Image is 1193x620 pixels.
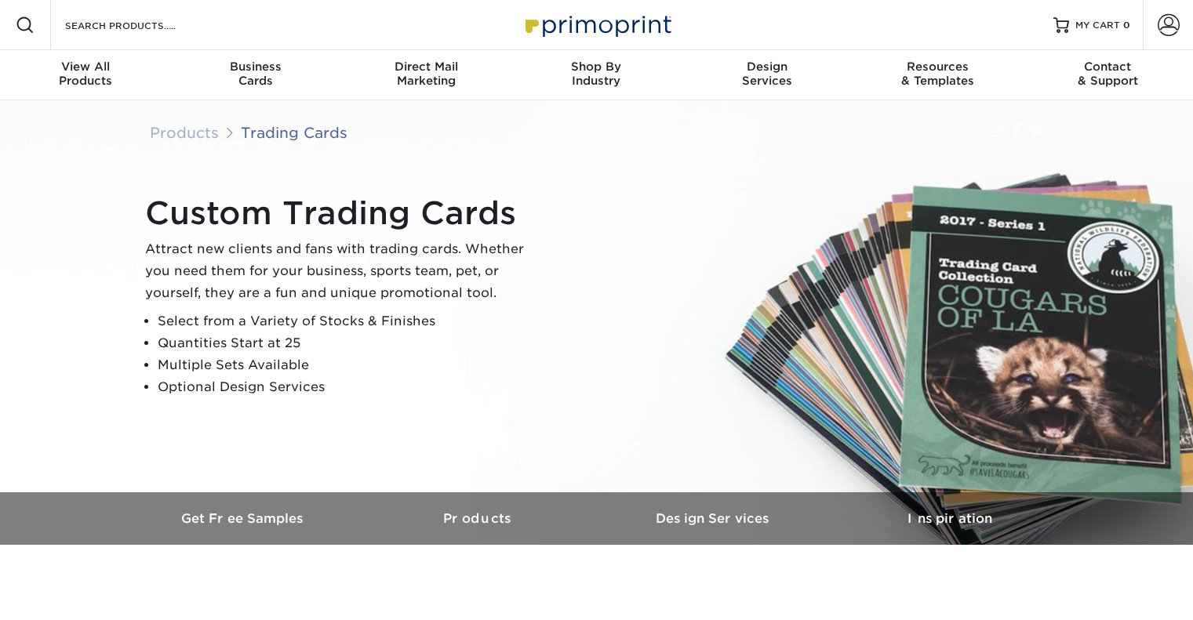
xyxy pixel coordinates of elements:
[511,60,682,88] div: Industry
[170,60,340,74] span: Business
[1023,60,1193,88] div: & Support
[1023,50,1193,100] a: Contact& Support
[597,511,832,526] h3: Design Services
[852,60,1022,88] div: & Templates
[852,50,1022,100] a: Resources& Templates
[852,60,1022,74] span: Resources
[170,50,340,100] a: BusinessCards
[597,492,832,545] a: Design Services
[158,376,537,398] li: Optional Design Services
[682,60,852,88] div: Services
[362,492,597,545] a: Products
[341,60,511,74] span: Direct Mail
[150,124,219,141] a: Products
[158,354,537,376] li: Multiple Sets Available
[682,60,852,74] span: Design
[518,8,675,42] img: Primoprint
[170,60,340,88] div: Cards
[126,511,362,526] h3: Get Free Samples
[832,492,1068,545] a: Inspiration
[126,492,362,545] a: Get Free Samples
[682,50,852,100] a: DesignServices
[145,238,537,304] p: Attract new clients and fans with trading cards. Whether you need them for your business, sports ...
[341,50,511,100] a: Direct MailMarketing
[158,332,537,354] li: Quantities Start at 25
[341,60,511,88] div: Marketing
[145,194,537,232] h1: Custom Trading Cards
[362,511,597,526] h3: Products
[1023,60,1193,74] span: Contact
[511,50,682,100] a: Shop ByIndustry
[158,310,537,332] li: Select from a Variety of Stocks & Finishes
[64,16,216,34] input: SEARCH PRODUCTS.....
[241,124,347,141] a: Trading Cards
[1075,19,1120,32] span: MY CART
[832,511,1068,526] h3: Inspiration
[511,60,682,74] span: Shop By
[1123,20,1130,31] span: 0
